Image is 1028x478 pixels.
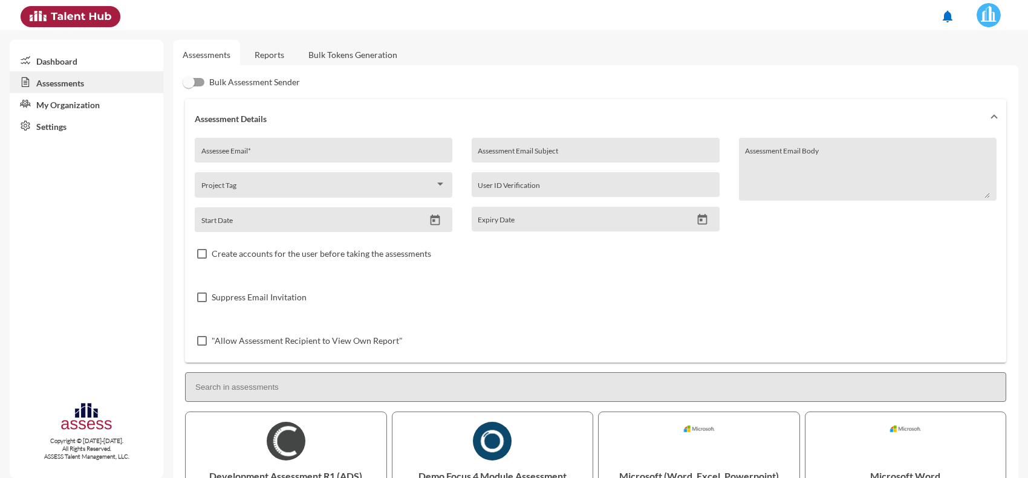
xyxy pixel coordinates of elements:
[212,247,431,261] span: Create accounts for the user before taking the assessments
[425,214,446,227] button: Open calendar
[183,50,230,60] a: Assessments
[10,115,163,137] a: Settings
[10,437,163,460] p: Copyright © [DATE]-[DATE]. All Rights Reserved. ASSESS Talent Management, LLC.
[185,372,1006,402] input: Search in assessments
[940,9,955,24] mat-icon: notifications
[185,99,1006,138] mat-expansion-panel-header: Assessment Details
[245,40,294,69] a: Reports
[299,40,407,69] a: Bulk Tokens Generation
[60,401,114,434] img: assesscompany-logo.png
[10,93,163,115] a: My Organization
[10,50,163,71] a: Dashboard
[209,75,300,89] span: Bulk Assessment Sender
[212,334,403,348] span: "Allow Assessment Recipient to View Own Report"
[10,71,163,93] a: Assessments
[692,213,713,226] button: Open calendar
[212,290,307,305] span: Suppress Email Invitation
[195,114,982,124] mat-panel-title: Assessment Details
[185,138,1006,363] div: Assessment Details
